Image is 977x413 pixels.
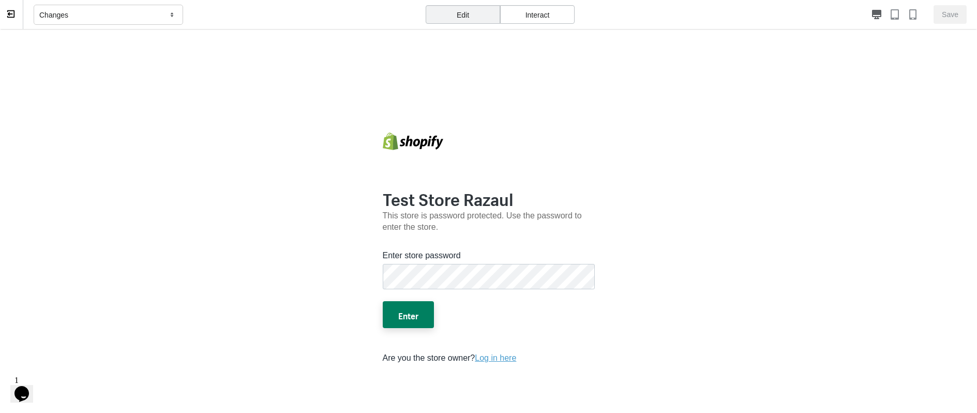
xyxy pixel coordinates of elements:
[383,181,595,204] p: This store is password protected. Use the password to enter the store.
[383,220,461,233] label: Enter store password
[383,325,517,333] span: Are you the store owner?
[426,5,500,24] div: Edit
[500,5,575,24] div: Interact
[383,272,434,299] button: Enter
[475,325,516,333] a: Log in here
[10,372,43,403] iframe: chat widget
[39,10,68,20] p: Changes
[383,155,514,181] b: Test Store Razaul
